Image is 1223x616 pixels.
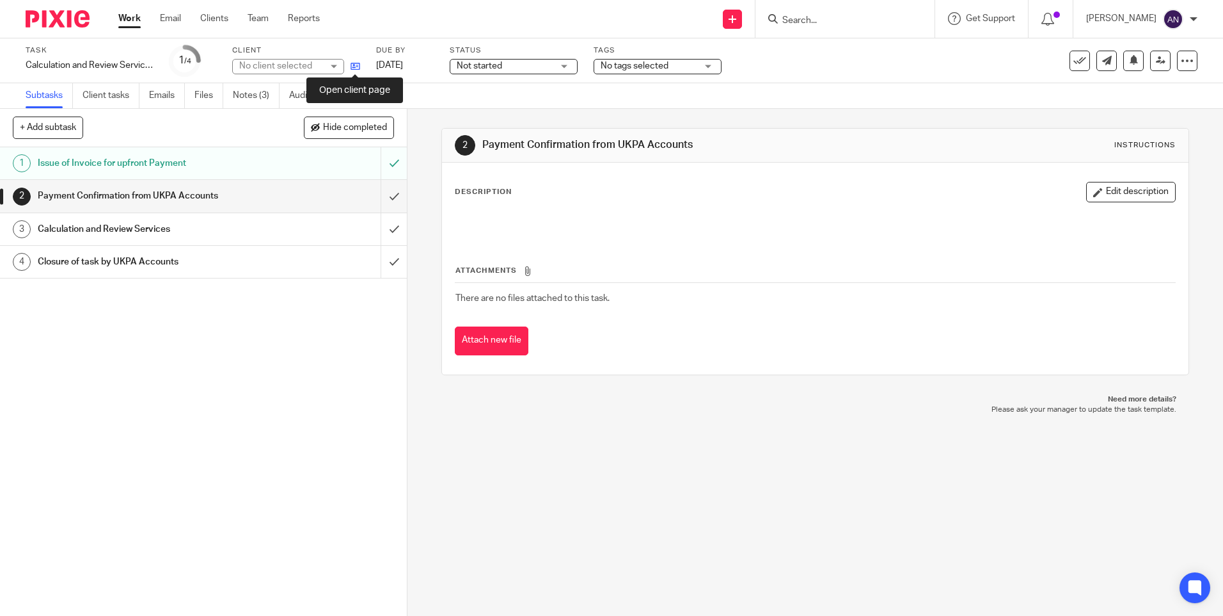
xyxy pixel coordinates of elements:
div: 4 [13,253,31,271]
input: Search [781,15,896,27]
div: Calculation and Review Services [26,59,154,72]
a: Audit logs [289,83,338,108]
a: Files [194,83,223,108]
button: Hide completed [304,117,394,138]
img: Pixie [26,10,90,28]
div: 3 [13,220,31,238]
h1: Payment Confirmation from UKPA Accounts [482,138,842,152]
small: /4 [184,58,191,65]
p: Description [455,187,512,197]
a: Notes (3) [233,83,280,108]
span: Attachments [455,267,517,274]
a: Subtasks [26,83,73,108]
button: + Add subtask [13,117,83,138]
a: Reports [288,12,320,25]
button: Attach new file [455,327,528,355]
span: No tags selected [601,61,668,70]
p: [PERSON_NAME] [1086,12,1156,25]
p: Please ask your manager to update the task template. [454,405,1176,415]
div: 1 [178,53,191,68]
div: 2 [13,188,31,206]
label: Task [26,45,154,56]
h1: Calculation and Review Services [38,220,258,239]
label: Status [450,45,578,56]
span: Get Support [966,14,1015,23]
span: There are no files attached to this task. [455,294,610,303]
h1: Issue of Invoice for upfront Payment [38,154,258,173]
a: Clients [200,12,228,25]
img: svg%3E [1163,9,1183,29]
label: Client [232,45,360,56]
label: Tags [594,45,722,56]
span: Not started [457,61,502,70]
h1: Payment Confirmation from UKPA Accounts [38,186,258,206]
a: Emails [149,83,185,108]
span: [DATE] [376,61,403,70]
div: No client selected [239,60,322,72]
a: Work [118,12,141,25]
a: Client tasks [83,83,139,108]
label: Due by [376,45,434,56]
div: Instructions [1114,140,1176,150]
div: 1 [13,154,31,172]
button: Edit description [1086,182,1176,202]
a: Email [160,12,181,25]
div: 2 [455,135,475,156]
a: Team [248,12,269,25]
h1: Closure of task by UKPA Accounts [38,252,258,272]
span: Hide completed [323,123,387,133]
p: Need more details? [454,394,1176,405]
